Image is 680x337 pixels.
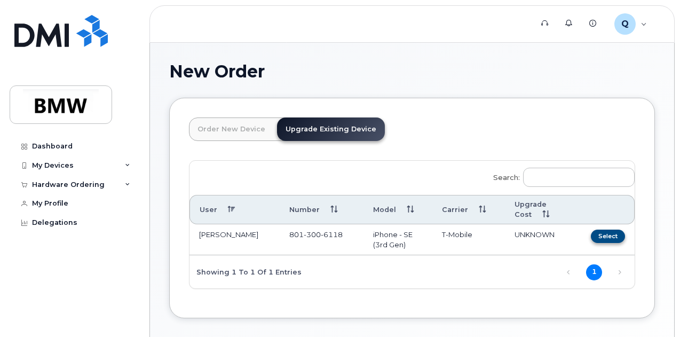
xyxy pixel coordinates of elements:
[189,195,280,225] th: User: activate to sort column descending
[560,264,576,280] a: Previous
[523,168,635,187] input: Search:
[321,230,343,239] span: 6118
[432,195,505,225] th: Carrier: activate to sort column ascending
[289,230,343,239] span: 801
[189,224,280,255] td: [PERSON_NAME]
[586,264,602,280] a: 1
[363,224,432,255] td: iPhone - SE (3rd Gen)
[612,264,628,280] a: Next
[634,291,672,329] iframe: Messenger Launcher
[277,117,385,141] a: Upgrade Existing Device
[486,161,635,191] label: Search:
[189,117,274,141] a: Order New Device
[432,224,505,255] td: T-Mobile
[304,230,321,239] span: 300
[515,230,555,239] span: UNKNOWN
[280,195,363,225] th: Number: activate to sort column ascending
[189,262,302,280] div: Showing 1 to 1 of 1 entries
[505,195,574,225] th: Upgrade Cost: activate to sort column ascending
[591,230,625,243] button: Select
[169,62,655,81] h1: New Order
[363,195,432,225] th: Model: activate to sort column ascending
